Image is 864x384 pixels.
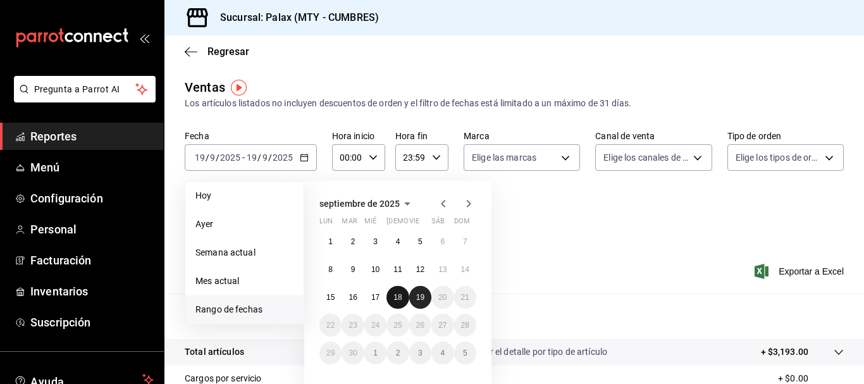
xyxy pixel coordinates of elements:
abbr: 4 de septiembre de 2025 [396,237,400,246]
label: Canal de venta [595,132,712,140]
button: 16 de septiembre de 2025 [342,286,364,309]
button: 14 de septiembre de 2025 [454,258,476,281]
button: Tooltip marker [231,80,247,96]
div: Los artículos listados no incluyen descuentos de orden y el filtro de fechas está limitado a un m... [185,97,844,110]
abbr: 14 de septiembre de 2025 [461,265,469,274]
abbr: domingo [454,217,470,230]
abbr: 2 de septiembre de 2025 [351,237,355,246]
span: Elige los tipos de orden [736,151,820,164]
input: -- [194,152,206,163]
label: Hora inicio [332,132,385,140]
span: Semana actual [195,246,293,259]
abbr: 30 de septiembre de 2025 [349,349,357,357]
input: -- [209,152,216,163]
abbr: 26 de septiembre de 2025 [416,321,424,330]
abbr: martes [342,217,357,230]
abbr: 27 de septiembre de 2025 [438,321,447,330]
span: Hoy [195,189,293,202]
span: / [206,152,209,163]
abbr: 7 de septiembre de 2025 [463,237,467,246]
abbr: 22 de septiembre de 2025 [326,321,335,330]
abbr: sábado [431,217,445,230]
abbr: 21 de septiembre de 2025 [461,293,469,302]
button: 6 de septiembre de 2025 [431,230,454,253]
abbr: 24 de septiembre de 2025 [371,321,380,330]
abbr: 25 de septiembre de 2025 [393,321,402,330]
button: 30 de septiembre de 2025 [342,342,364,364]
button: 3 de septiembre de 2025 [364,230,386,253]
input: -- [246,152,257,163]
abbr: 13 de septiembre de 2025 [438,265,447,274]
abbr: 23 de septiembre de 2025 [349,321,357,330]
abbr: 1 de septiembre de 2025 [328,237,333,246]
p: Total artículos [185,345,244,359]
button: 23 de septiembre de 2025 [342,314,364,337]
button: 11 de septiembre de 2025 [386,258,409,281]
abbr: 16 de septiembre de 2025 [349,293,357,302]
button: 19 de septiembre de 2025 [409,286,431,309]
abbr: viernes [409,217,419,230]
button: 26 de septiembre de 2025 [409,314,431,337]
button: 20 de septiembre de 2025 [431,286,454,309]
abbr: 17 de septiembre de 2025 [371,293,380,302]
label: Hora fin [395,132,448,140]
label: Tipo de orden [727,132,844,140]
abbr: 12 de septiembre de 2025 [416,265,424,274]
span: Suscripción [30,314,154,331]
span: / [216,152,219,163]
label: Fecha [185,132,317,140]
h3: Sucursal: Palax (MTY - CUMBRES) [210,10,379,25]
abbr: 10 de septiembre de 2025 [371,265,380,274]
span: Regresar [207,46,249,58]
abbr: 5 de septiembre de 2025 [418,237,423,246]
abbr: 19 de septiembre de 2025 [416,293,424,302]
span: Mes actual [195,275,293,288]
button: Pregunta a Parrot AI [14,76,156,102]
button: 12 de septiembre de 2025 [409,258,431,281]
button: 24 de septiembre de 2025 [364,314,386,337]
abbr: 1 de octubre de 2025 [373,349,378,357]
abbr: 3 de octubre de 2025 [418,349,423,357]
button: 9 de septiembre de 2025 [342,258,364,281]
button: septiembre de 2025 [319,196,415,211]
button: 8 de septiembre de 2025 [319,258,342,281]
span: / [268,152,272,163]
button: 13 de septiembre de 2025 [431,258,454,281]
button: 28 de septiembre de 2025 [454,314,476,337]
span: Configuración [30,190,154,207]
span: - [242,152,245,163]
span: Ayer [195,218,293,231]
abbr: 2 de octubre de 2025 [396,349,400,357]
button: 5 de septiembre de 2025 [409,230,431,253]
button: 25 de septiembre de 2025 [386,314,409,337]
span: Facturación [30,252,154,269]
button: 18 de septiembre de 2025 [386,286,409,309]
abbr: 15 de septiembre de 2025 [326,293,335,302]
abbr: lunes [319,217,333,230]
span: Reportes [30,128,154,145]
p: + $3,193.00 [761,345,808,359]
span: Elige los canales de venta [603,151,688,164]
button: Exportar a Excel [757,264,844,279]
button: 27 de septiembre de 2025 [431,314,454,337]
span: Menú [30,159,154,176]
button: 17 de septiembre de 2025 [364,286,386,309]
button: 4 de octubre de 2025 [431,342,454,364]
button: 29 de septiembre de 2025 [319,342,342,364]
a: Pregunta a Parrot AI [9,92,156,105]
span: / [257,152,261,163]
abbr: 8 de septiembre de 2025 [328,265,333,274]
button: 2 de octubre de 2025 [386,342,409,364]
button: 7 de septiembre de 2025 [454,230,476,253]
span: Pregunta a Parrot AI [34,83,136,96]
button: 3 de octubre de 2025 [409,342,431,364]
abbr: 29 de septiembre de 2025 [326,349,335,357]
button: 10 de septiembre de 2025 [364,258,386,281]
input: ---- [219,152,241,163]
label: Marca [464,132,580,140]
abbr: 20 de septiembre de 2025 [438,293,447,302]
span: septiembre de 2025 [319,199,400,209]
button: 1 de octubre de 2025 [364,342,386,364]
input: ---- [272,152,293,163]
button: open_drawer_menu [139,33,149,43]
